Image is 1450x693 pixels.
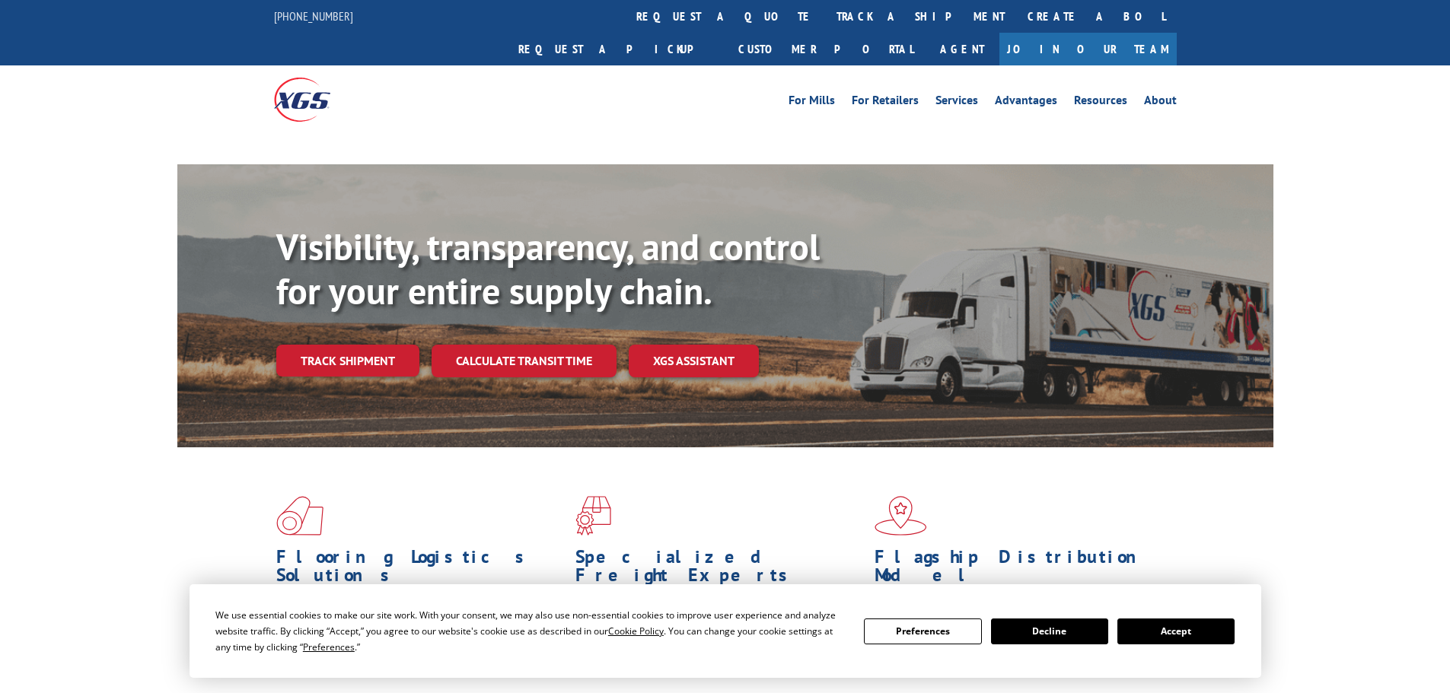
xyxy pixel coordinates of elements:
[274,8,353,24] a: [PHONE_NUMBER]
[864,618,981,644] button: Preferences
[925,33,999,65] a: Agent
[215,607,846,655] div: We use essential cookies to make our site work. With your consent, we may also use non-essential ...
[995,94,1057,111] a: Advantages
[276,345,419,377] a: Track shipment
[727,33,925,65] a: Customer Portal
[276,548,564,592] h1: Flooring Logistics Solutions
[852,94,919,111] a: For Retailers
[629,345,759,377] a: XGS ASSISTANT
[432,345,617,377] a: Calculate transit time
[190,584,1261,678] div: Cookie Consent Prompt
[1117,618,1235,644] button: Accept
[575,496,611,536] img: xgs-icon-focused-on-flooring-red
[935,94,978,111] a: Services
[1144,94,1177,111] a: About
[991,618,1108,644] button: Decline
[507,33,727,65] a: Request a pickup
[608,625,664,637] span: Cookie Policy
[575,548,863,592] h1: Specialized Freight Experts
[875,496,927,536] img: xgs-icon-flagship-distribution-model-red
[999,33,1177,65] a: Join Our Team
[1074,94,1127,111] a: Resources
[276,496,323,536] img: xgs-icon-total-supply-chain-intelligence-red
[303,641,355,653] span: Preferences
[789,94,835,111] a: For Mills
[875,548,1162,592] h1: Flagship Distribution Model
[276,223,820,314] b: Visibility, transparency, and control for your entire supply chain.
